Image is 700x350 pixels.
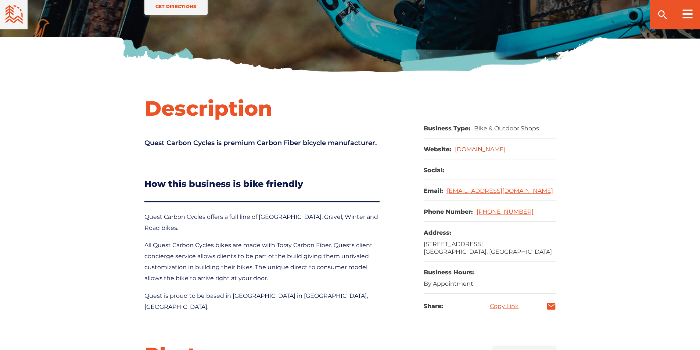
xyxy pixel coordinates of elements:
[424,301,443,311] h3: Share:
[447,187,553,194] a: [EMAIL_ADDRESS][DOMAIN_NAME]
[144,176,380,202] h3: How this business is bike friendly
[477,208,534,215] a: [PHONE_NUMBER]
[144,240,383,284] p: All Quest Carbon Cycles bikes are made with Toray Carbon Fiber. Quests client concierge service a...
[144,212,383,234] p: Quest Carbon Cycles offers a full line of [GEOGRAPHIC_DATA], Gravel, Winter and Road bikes.
[424,208,473,216] dt: Phone Number:
[424,125,470,133] dt: Business Type:
[424,146,451,154] dt: Website:
[424,187,443,195] dt: Email:
[424,269,552,277] dt: Business Hours:
[424,280,556,288] dd: By Appointment
[657,9,668,21] ion-icon: search
[155,4,197,9] span: Get Directions
[424,167,444,174] dt: Social:
[144,291,383,313] p: Quest is proud to be based in [GEOGRAPHIC_DATA] in [GEOGRAPHIC_DATA], [GEOGRAPHIC_DATA].
[424,229,552,237] dt: Address:
[474,125,538,133] li: Bike & Outdoor Shops
[546,302,556,311] a: mail
[144,138,383,148] p: Quest Carbon Cycles is premium Carbon Fiber bicycle manufacturer.
[144,95,383,121] h2: Description
[490,303,519,309] a: Copy Link
[424,241,556,256] dd: [STREET_ADDRESS] [GEOGRAPHIC_DATA], [GEOGRAPHIC_DATA]
[455,146,506,153] a: [DOMAIN_NAME]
